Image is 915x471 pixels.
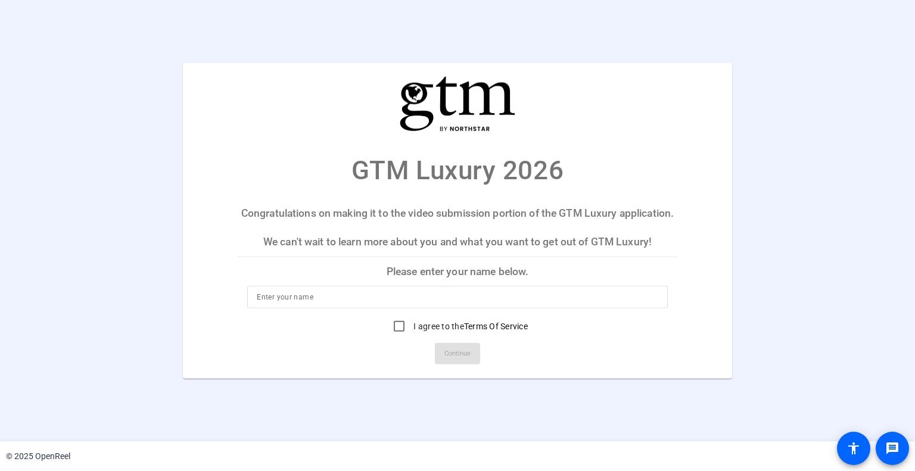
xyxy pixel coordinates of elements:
p: Please enter your name below. [238,257,677,285]
p: Congratulations on making it to the video submission portion of the GTM Luxury application. We ca... [238,199,677,257]
div: © 2025 OpenReel [6,450,70,463]
a: Terms Of Service [464,322,528,331]
p: GTM Luxury 2026 [351,151,564,190]
input: Enter your name [257,290,658,304]
mat-icon: accessibility [846,441,861,456]
label: I agree to the [411,320,528,332]
img: company-logo [398,74,517,132]
mat-icon: message [885,441,900,456]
